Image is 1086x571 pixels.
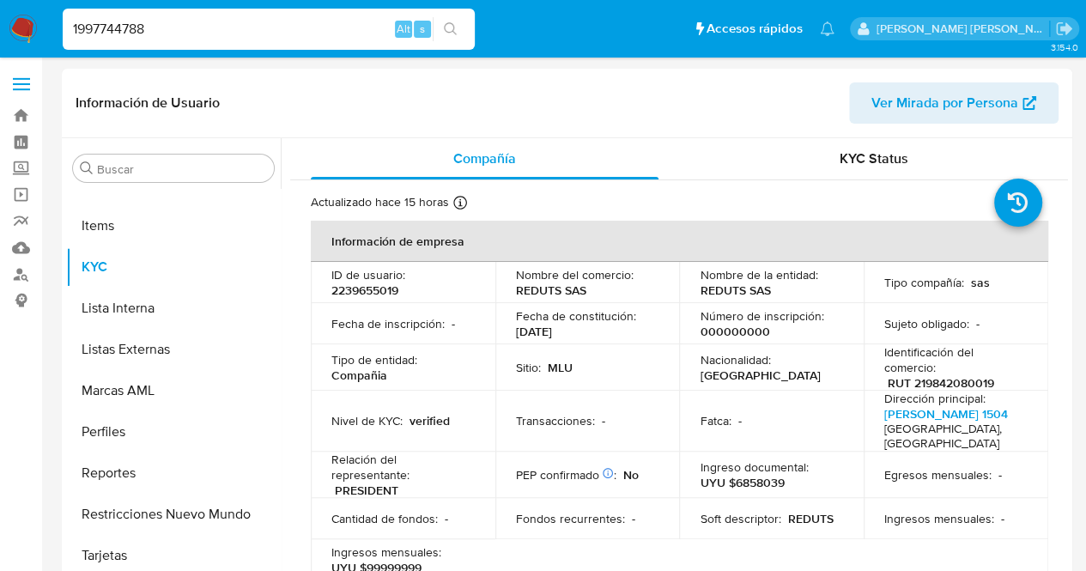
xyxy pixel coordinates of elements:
[884,316,969,331] p: Sujeto obligado :
[63,18,475,40] input: Buscar usuario o caso...
[66,288,281,329] button: Lista Interna
[976,316,980,331] p: -
[700,475,784,490] p: UYU $6858039
[516,267,634,282] p: Nombre del comercio :
[700,459,808,475] p: Ingreso documental :
[1001,511,1004,526] p: -
[331,511,438,526] p: Cantidad de fondos :
[700,413,731,428] p: Fatca :
[516,467,616,483] p: PEP confirmado :
[623,467,639,483] p: No
[737,413,741,428] p: -
[971,275,990,290] p: sas
[331,413,403,428] p: Nivel de KYC :
[884,391,986,406] p: Dirección principal :
[410,413,450,428] p: verified
[700,308,823,324] p: Número de inscripción :
[331,544,441,560] p: Ingresos mensuales :
[76,94,220,112] h1: Información de Usuario
[66,411,281,453] button: Perfiles
[884,467,992,483] p: Egresos mensuales :
[1055,20,1073,38] a: Salir
[884,405,1008,422] a: [PERSON_NAME] 1504
[80,161,94,175] button: Buscar
[311,221,1048,262] th: Información de empresa
[433,17,468,41] button: search-icon
[516,324,552,339] p: [DATE]
[787,511,833,526] p: REDUTS
[548,360,573,375] p: MLU
[700,282,770,298] p: REDUTS SAS
[998,467,1002,483] p: -
[884,275,964,290] p: Tipo compañía :
[516,511,625,526] p: Fondos recurrentes :
[849,82,1059,124] button: Ver Mirada por Persona
[453,149,516,168] span: Compañía
[820,21,834,36] a: Notificaciones
[331,316,445,331] p: Fecha de inscripción :
[707,20,803,38] span: Accesos rápidos
[877,21,1050,37] p: josefina.larrea@mercadolibre.com
[66,370,281,411] button: Marcas AML
[884,511,994,526] p: Ingresos mensuales :
[331,352,417,368] p: Tipo de entidad :
[700,267,817,282] p: Nombre de la entidad :
[884,422,1021,452] h4: [GEOGRAPHIC_DATA], [GEOGRAPHIC_DATA]
[420,21,425,37] span: s
[335,483,398,498] p: PRESIDENT
[700,368,820,383] p: [GEOGRAPHIC_DATA]
[516,360,541,375] p: Sitio :
[445,511,448,526] p: -
[66,329,281,370] button: Listas Externas
[452,316,455,331] p: -
[700,511,780,526] p: Soft descriptor :
[66,246,281,288] button: KYC
[331,368,387,383] p: Compañia
[700,324,769,339] p: 000000000
[66,205,281,246] button: Items
[66,453,281,494] button: Reportes
[97,161,267,177] input: Buscar
[66,494,281,535] button: Restricciones Nuevo Mundo
[516,282,586,298] p: REDUTS SAS
[871,82,1018,124] span: Ver Mirada por Persona
[632,511,635,526] p: -
[331,282,398,298] p: 2239655019
[840,149,908,168] span: KYC Status
[397,21,410,37] span: Alt
[516,308,636,324] p: Fecha de constitución :
[311,194,449,210] p: Actualizado hace 15 horas
[602,413,605,428] p: -
[331,267,405,282] p: ID de usuario :
[700,352,770,368] p: Nacionalidad :
[331,452,475,483] p: Relación del representante :
[888,375,994,391] p: RUT 219842080019
[884,344,1028,375] p: Identificación del comercio :
[516,413,595,428] p: Transacciones :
